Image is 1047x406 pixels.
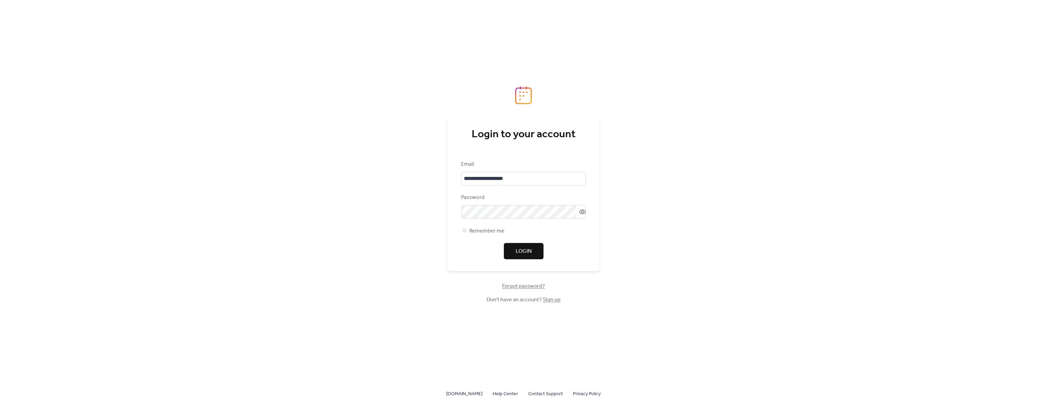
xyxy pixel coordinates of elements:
[528,389,563,398] a: Contact Support
[461,160,585,168] div: Email
[493,389,518,398] a: Help Center
[461,128,586,141] div: Login to your account
[504,243,544,259] button: Login
[543,295,560,305] a: Sign up
[461,194,585,202] div: Password
[446,389,482,398] a: [DOMAIN_NAME]
[487,296,560,304] span: Don't have an account?
[516,247,532,256] span: Login
[469,227,505,235] span: Remember me
[573,389,601,398] a: Privacy Policy
[502,284,545,288] a: Forgot password?
[515,86,532,104] img: logo
[502,282,545,290] span: Forgot password?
